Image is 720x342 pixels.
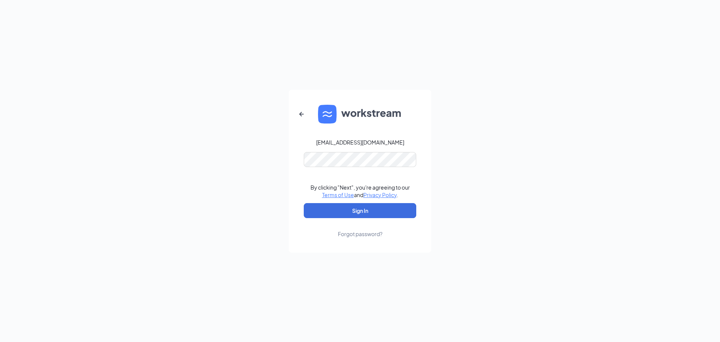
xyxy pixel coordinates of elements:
[318,105,402,124] img: WS logo and Workstream text
[297,110,306,119] svg: ArrowLeftNew
[310,184,410,199] div: By clicking "Next", you're agreeing to our and .
[363,191,397,198] a: Privacy Policy
[304,203,416,218] button: Sign In
[322,191,354,198] a: Terms of Use
[292,105,310,123] button: ArrowLeftNew
[316,139,404,146] div: [EMAIL_ADDRESS][DOMAIN_NAME]
[338,230,382,238] div: Forgot password?
[338,218,382,238] a: Forgot password?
